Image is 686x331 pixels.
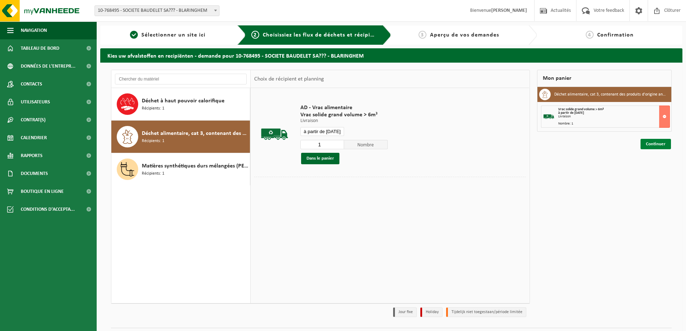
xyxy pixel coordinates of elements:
span: 1 [130,31,138,39]
span: Contacts [21,75,42,93]
span: Données de l'entrepr... [21,57,76,75]
input: Chercher du matériel [115,74,247,84]
span: Déchet à haut pouvoir calorifique [142,97,224,105]
span: Sélectionner un site ici [141,32,206,38]
button: Dans le panier [301,153,339,164]
span: Calendrier [21,129,47,147]
a: 1Sélectionner un site ici [104,31,232,39]
div: Choix de récipient et planning [251,70,328,88]
span: Utilisateurs [21,93,50,111]
h3: Déchet alimentaire, cat 3, contenant des produits d'origine animale, emballage synthétique [554,89,666,100]
li: Jour fixe [393,307,417,317]
span: Rapports [21,147,43,165]
strong: à partir de [DATE] [558,111,584,115]
span: Récipients: 1 [142,170,164,177]
div: Nombre: 1 [558,122,670,126]
span: Boutique en ligne [21,182,64,200]
span: AD - Vrac alimentaire [300,104,388,111]
span: Navigation [21,21,47,39]
span: 10-768495 - SOCIETE BAUDELET SA??? - BLARINGHEM [95,5,219,16]
span: Récipients: 1 [142,105,164,112]
div: Mon panier [537,70,672,87]
input: Sélectionnez date [300,127,344,136]
h2: Kies uw afvalstoffen en recipiënten - demande pour 10-768495 - SOCIETE BAUDELET SA??? - BLARINGHEM [100,48,682,62]
span: Confirmation [597,32,634,38]
span: 10-768495 - SOCIETE BAUDELET SA??? - BLARINGHEM [95,6,219,16]
li: Holiday [420,307,443,317]
span: Vrac solide grand volume > 6m³ [300,111,388,118]
button: Déchet alimentaire, cat 3, contenant des produits d'origine animale, emballage synthétique Récipi... [111,121,250,153]
span: 2 [251,31,259,39]
span: Choisissiez les flux de déchets et récipients [263,32,382,38]
div: Livraison [558,115,670,118]
button: Déchet à haut pouvoir calorifique Récipients: 1 [111,88,250,121]
p: Livraison [300,118,388,123]
li: Tijdelijk niet toegestaan/période limitée [446,307,526,317]
span: Tableau de bord [21,39,59,57]
span: Aperçu de vos demandes [430,32,499,38]
span: Vrac solide grand volume > 6m³ [558,107,604,111]
span: 4 [586,31,594,39]
span: Déchet alimentaire, cat 3, contenant des produits d'origine animale, emballage synthétique [142,129,248,138]
span: Récipients: 1 [142,138,164,145]
span: Matières synthétiques durs mélangées (PE et PP), recyclables (industriel) [142,162,248,170]
span: Conditions d'accepta... [21,200,75,218]
span: 3 [419,31,426,39]
a: Continuer [641,139,671,149]
span: Contrat(s) [21,111,45,129]
button: Matières synthétiques durs mélangées (PE et PP), recyclables (industriel) Récipients: 1 [111,153,250,185]
span: Nombre [344,140,388,149]
span: Documents [21,165,48,182]
strong: [PERSON_NAME] [491,8,527,13]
